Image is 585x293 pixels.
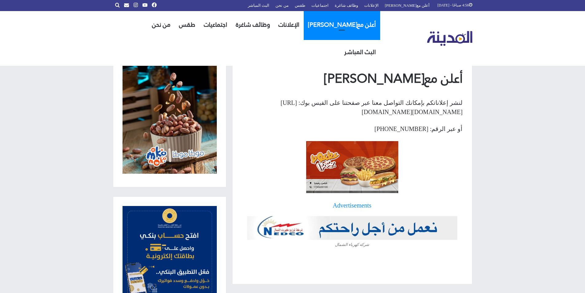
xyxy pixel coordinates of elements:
p: لنشر إعلاناتكم بإمكانك التواصل معنا عبر صفحتنا على الفيس بوك: [URL][DOMAIN_NAME][DOMAIN_NAME] [242,98,463,117]
figcaption: شركة كهرباء الشمال [247,240,457,248]
img: شركة كهرباء الشمال [247,216,457,240]
a: البث المباشر [340,38,380,66]
a: وظائف شاغرة [232,11,274,38]
a: طقس [175,11,200,38]
a: اجتماعيات [200,11,232,38]
p: أو عبر الرقم: [PHONE_NUMBER] [242,124,463,133]
a: أعلن مع[PERSON_NAME] [304,11,380,38]
a: الإعلانات [274,11,304,38]
a: من نحن [148,11,175,38]
a: Advertisements [242,201,463,210]
img: تلفزيون المدينة [427,31,472,46]
h1: أعلن مع[PERSON_NAME] [242,70,463,87]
